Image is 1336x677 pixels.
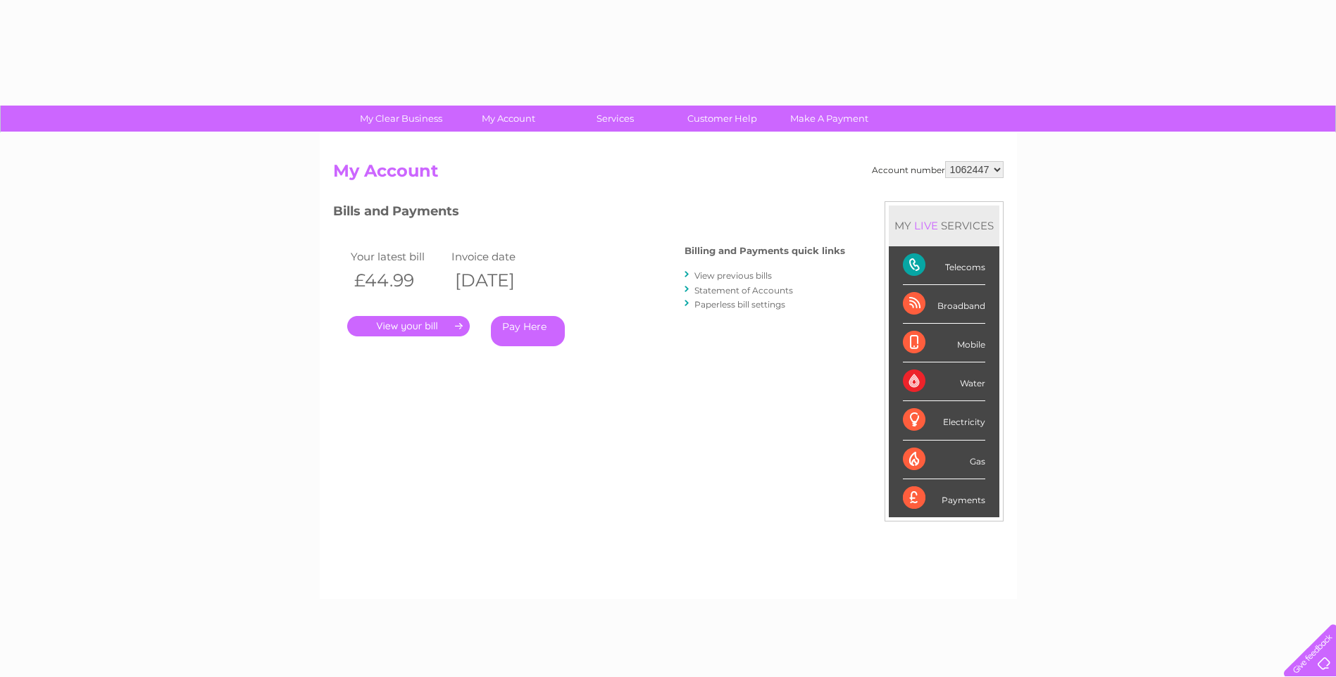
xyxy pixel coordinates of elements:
[903,324,985,362] div: Mobile
[903,362,985,401] div: Water
[903,401,985,440] div: Electricity
[694,270,772,281] a: View previous bills
[450,106,566,132] a: My Account
[557,106,673,132] a: Services
[889,205,999,246] div: MY SERVICES
[448,266,549,295] th: [DATE]
[903,285,985,324] div: Broadband
[343,106,459,132] a: My Clear Business
[903,479,985,517] div: Payments
[771,106,887,132] a: Make A Payment
[694,285,793,296] a: Statement of Accounts
[333,161,1004,188] h2: My Account
[911,219,941,232] div: LIVE
[347,316,470,336] a: .
[872,161,1004,178] div: Account number
[903,441,985,479] div: Gas
[448,247,549,266] td: Invoice date
[491,316,565,346] a: Pay Here
[347,266,449,295] th: £44.99
[347,247,449,266] td: Your latest bill
[903,246,985,285] div: Telecoms
[333,201,845,226] h3: Bills and Payments
[694,299,785,310] a: Paperless bill settings
[664,106,780,132] a: Customer Help
[685,246,845,256] h4: Billing and Payments quick links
